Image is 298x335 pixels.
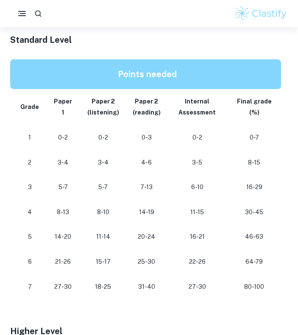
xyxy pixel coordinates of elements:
p: 5-7 [87,181,119,193]
p: 0-3 [133,132,161,143]
p: 5-7 [53,181,74,193]
p: 6-10 [174,181,221,193]
p: 3 [20,181,39,193]
p: 2 [20,157,39,168]
p: 14-20 [53,231,74,243]
p: 46-63 [234,231,274,243]
p: 11-15 [174,207,221,218]
p: 11-14 [87,231,119,243]
p: 20-24 [133,231,161,243]
h3: Standard Level [10,33,288,46]
p: 31-40 [133,281,161,293]
p: 8-15 [234,157,274,168]
p: 3-5 [174,157,221,168]
p: 15-17 [87,256,119,268]
strong: Internal Assessment [178,98,216,116]
p: 27-30 [174,281,221,293]
p: 3-4 [53,157,74,168]
p: 7 [20,281,39,293]
p: 4-6 [133,157,161,168]
img: Clastify logo [234,5,288,22]
strong: Final grade (%) [237,98,272,116]
p: 0-2 [174,132,221,143]
p: 30-45 [234,207,274,218]
p: 14-19 [133,207,161,218]
p: 18-25 [87,281,119,293]
strong: Paper 2 (listening) [87,98,119,116]
p: 16-29 [234,181,274,193]
p: 8-13 [53,207,74,218]
strong: Paper 1 [54,98,72,116]
p: 27-30 [53,281,74,293]
p: 0-2 [87,132,119,143]
strong: Grade [20,103,39,110]
p: 16-21 [174,231,221,243]
p: 7-13 [133,181,161,193]
p: 8-10 [87,207,119,218]
p: 0-2 [53,132,74,143]
p: 1 [20,132,39,143]
p: 4 [20,207,39,218]
strong: Points needed [118,69,177,79]
p: 22-26 [174,256,221,268]
p: 5 [20,231,39,243]
p: 21-26 [53,256,74,268]
p: 25-30 [133,256,161,268]
p: 80-100 [234,281,274,293]
p: 0-7 [234,132,274,143]
strong: Paper 2 (reading) [133,98,161,116]
p: 64-79 [234,256,274,268]
p: 3-4 [87,157,119,168]
p: 6 [20,256,39,268]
